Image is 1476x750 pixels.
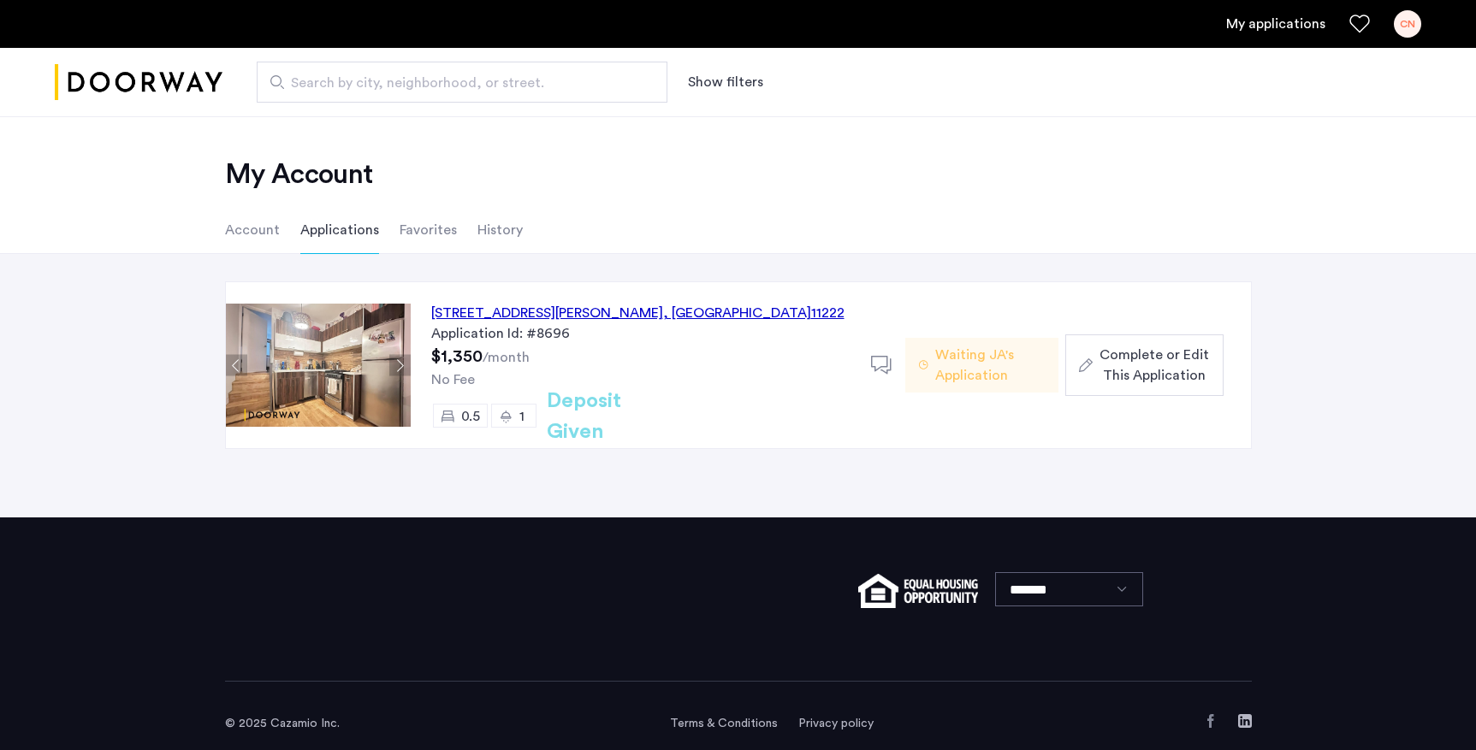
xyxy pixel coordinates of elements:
a: Privacy policy [798,715,874,732]
sub: /month [483,351,530,364]
a: Facebook [1204,714,1218,728]
a: Cazamio logo [55,50,222,115]
a: My application [1226,14,1325,34]
a: Terms and conditions [670,715,778,732]
span: , [GEOGRAPHIC_DATA] [663,306,811,320]
div: Application Id: #8696 [431,323,851,344]
a: LinkedIn [1238,714,1252,728]
button: Show or hide filters [688,72,763,92]
select: Language select [995,572,1143,606]
li: Applications [300,206,379,254]
span: No Fee [431,373,475,387]
div: CN [1394,10,1421,38]
span: $1,350 [431,348,483,365]
button: Previous apartment [226,355,247,376]
img: Apartment photo [226,304,411,427]
button: Next apartment [389,355,411,376]
li: History [477,206,523,254]
button: button [1065,334,1223,396]
img: logo [55,50,222,115]
h2: My Account [225,157,1252,192]
span: Search by city, neighborhood, or street. [291,73,619,93]
span: 0.5 [461,410,480,423]
span: Complete or Edit This Application [1100,345,1209,386]
div: [STREET_ADDRESS][PERSON_NAME] 11222 [431,303,845,323]
li: Account [225,206,280,254]
a: Favorites [1349,14,1370,34]
span: 1 [519,410,525,423]
img: equal-housing.png [858,574,977,608]
li: Favorites [400,206,457,254]
input: Apartment Search [257,62,667,103]
h2: Deposit Given [547,386,683,447]
span: Waiting JA's Application [935,345,1045,386]
span: © 2025 Cazamio Inc. [225,718,340,729]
